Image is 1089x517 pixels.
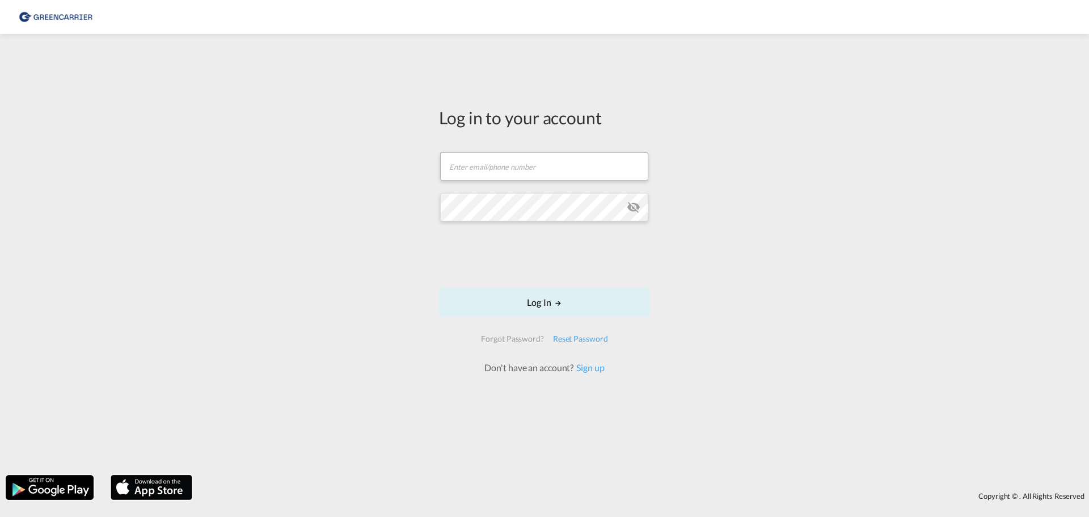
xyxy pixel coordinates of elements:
div: Forgot Password? [476,329,548,349]
img: google.png [5,474,95,501]
img: b0b18ec08afe11efb1d4932555f5f09d.png [17,5,94,30]
div: Copyright © . All Rights Reserved [198,486,1089,506]
div: Don't have an account? [472,362,617,374]
div: Log in to your account [439,106,650,129]
div: Reset Password [548,329,613,349]
img: apple.png [109,474,193,501]
button: LOGIN [439,288,650,317]
md-icon: icon-eye-off [627,200,640,214]
iframe: reCAPTCHA [458,233,631,277]
a: Sign up [573,362,604,373]
input: Enter email/phone number [440,152,648,180]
